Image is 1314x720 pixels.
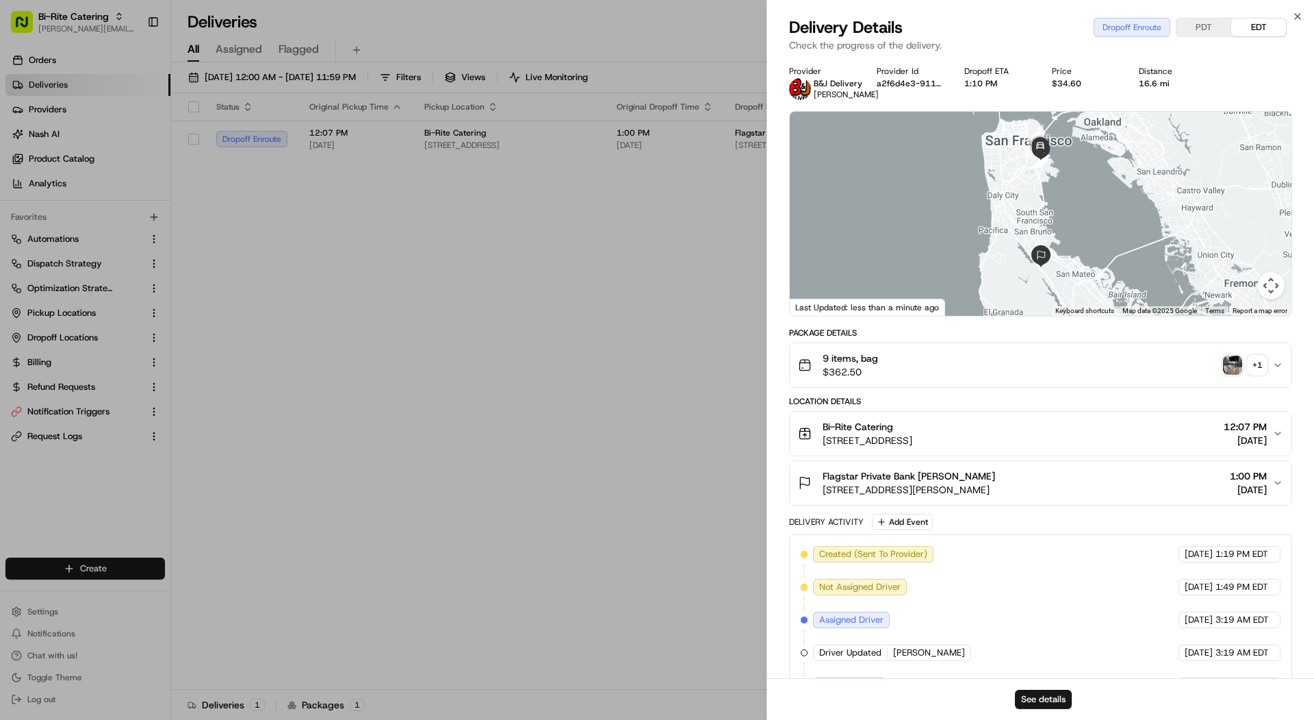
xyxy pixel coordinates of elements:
span: Not Assigned Driver [819,581,901,593]
div: + 1 [1248,356,1267,375]
img: profile_bj_cartwheel_2man.png [789,78,811,100]
button: Start new chat [233,134,249,151]
span: [DATE] [1224,434,1267,447]
span: Delivery Details [789,16,903,38]
div: Price [1052,66,1118,77]
span: Driver Updated [819,647,881,659]
span: 1:00 PM [1230,469,1267,483]
button: Map camera controls [1257,272,1285,299]
div: 1 [1029,125,1044,140]
span: [DATE] [1185,614,1213,626]
span: Bi-Rite Catering [823,420,893,434]
img: Google [793,298,838,316]
div: Distance [1139,66,1204,77]
div: 3 [1027,129,1042,145]
button: PDT [1176,18,1231,36]
span: B&J Delivery [814,78,862,89]
button: a2f6d4e3-9110-1a21-efa6-534717900257 [877,78,942,89]
div: Last Updated: less than a minute ago [790,299,945,316]
p: Welcome 👋 [14,54,249,76]
span: • [86,249,91,260]
div: 💻 [116,307,127,318]
img: ezil cloma [14,236,36,258]
span: 1:19 PM EDT [1215,548,1268,560]
a: Report a map error [1233,307,1287,314]
span: Pylon [136,339,166,349]
img: 1736555255976-a54dd68f-1ca7-489b-9aae-adbdc363a1c4 [14,130,38,155]
span: ezil cloma [42,249,83,260]
span: Flagstar Private Bank [PERSON_NAME] [823,469,995,483]
span: 3:19 AM EDT [1215,647,1269,659]
img: Nash [14,13,41,40]
div: Package Details [789,327,1292,338]
span: nakirzaman [42,212,90,223]
a: Powered byPylon [96,338,166,349]
span: [DATE] [1185,548,1213,560]
div: We're available if you need us! [62,144,188,155]
button: photo_proof_of_pickup image+1 [1223,356,1267,375]
div: 16.6 mi [1139,78,1204,89]
button: Bi-Rite Catering[STREET_ADDRESS]12:07 PM[DATE] [790,412,1291,456]
span: 12:07 PM [1224,420,1267,434]
img: photo_proof_of_pickup image [1223,356,1242,375]
a: 💻API Documentation [110,300,225,325]
p: Check the progress of the delivery. [789,38,1292,52]
span: 1:49 PM EDT [1215,581,1268,593]
div: Provider Id [877,66,942,77]
span: [DATE] [101,212,129,223]
span: [STREET_ADDRESS] [823,434,912,447]
div: Delivery Activity [789,517,864,527]
span: [DATE] [1230,483,1267,497]
button: Flagstar Private Bank [PERSON_NAME][STREET_ADDRESS][PERSON_NAME]1:00 PM[DATE] [790,461,1291,505]
span: API Documentation [129,306,220,319]
button: Keyboard shortcuts [1055,306,1114,316]
div: Past conversations [14,177,88,188]
input: Clear [36,88,226,102]
div: 1:10 PM [964,78,1030,89]
span: [PERSON_NAME] [893,647,965,659]
button: 9 items, bag$362.50photo_proof_of_pickup image+1 [790,343,1291,387]
div: $34.60 [1052,78,1118,89]
span: [STREET_ADDRESS][PERSON_NAME] [823,483,995,497]
div: Location Details [789,396,1292,407]
button: See details [1015,690,1072,709]
span: $362.50 [823,365,878,379]
div: 5 [1033,153,1048,168]
a: 📗Knowledge Base [8,300,110,325]
div: Start new chat [62,130,224,144]
a: Open this area in Google Maps (opens a new window) [793,298,838,316]
span: 9 items, bag [823,351,878,365]
button: EDT [1231,18,1286,36]
span: Assigned Driver [819,614,884,626]
span: [PERSON_NAME] [814,89,879,100]
span: • [93,212,98,223]
div: Dropoff ETA [964,66,1030,77]
a: Terms [1205,307,1224,314]
span: 3:19 AM EDT [1215,614,1269,626]
div: 📗 [14,307,25,318]
div: Provider [789,66,855,77]
span: [DATE] [1185,581,1213,593]
span: Map data ©2025 Google [1122,307,1197,314]
span: Created (Sent To Provider) [819,548,927,560]
img: nakirzaman [14,199,36,221]
button: Add Event [872,514,933,530]
span: Knowledge Base [27,306,105,319]
span: [DATE] [1185,647,1213,659]
button: See all [212,175,249,191]
img: 4037041995827_4c49e92c6e3ed2e3ec13_72.png [29,130,53,155]
span: [DATE] [94,249,123,260]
